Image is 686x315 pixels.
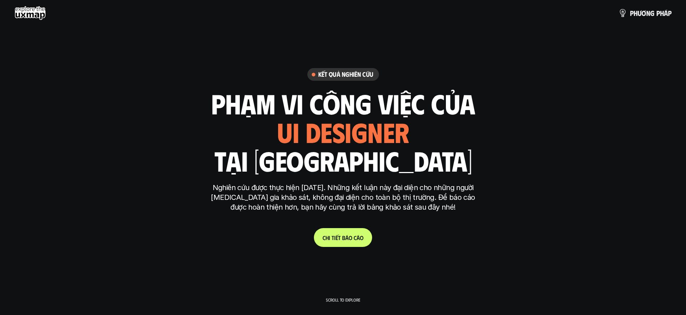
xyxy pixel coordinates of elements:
[332,234,334,241] span: t
[334,234,336,241] span: i
[354,234,357,241] span: c
[349,234,352,241] span: o
[318,70,373,79] h6: Kết quả nghiên cứu
[618,6,672,20] a: phươngpháp
[338,234,341,241] span: t
[214,145,472,176] h1: tại [GEOGRAPHIC_DATA]
[325,234,329,241] span: h
[660,9,664,17] span: h
[650,9,655,17] span: g
[345,234,349,241] span: á
[664,9,668,17] span: á
[208,183,479,212] p: Nghiên cứu được thực hiện [DATE]. Những kết luận này đại diện cho những người [MEDICAL_DATA] gia ...
[211,88,475,118] h1: phạm vi công việc của
[642,9,646,17] span: ơ
[360,234,363,241] span: o
[646,9,650,17] span: n
[323,234,325,241] span: C
[638,9,642,17] span: ư
[336,234,338,241] span: ế
[656,9,660,17] span: p
[668,9,672,17] span: p
[634,9,638,17] span: h
[357,234,360,241] span: á
[329,234,330,241] span: i
[326,297,360,302] p: Scroll to explore
[342,234,345,241] span: b
[314,228,372,247] a: Chitiếtbáocáo
[630,9,634,17] span: p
